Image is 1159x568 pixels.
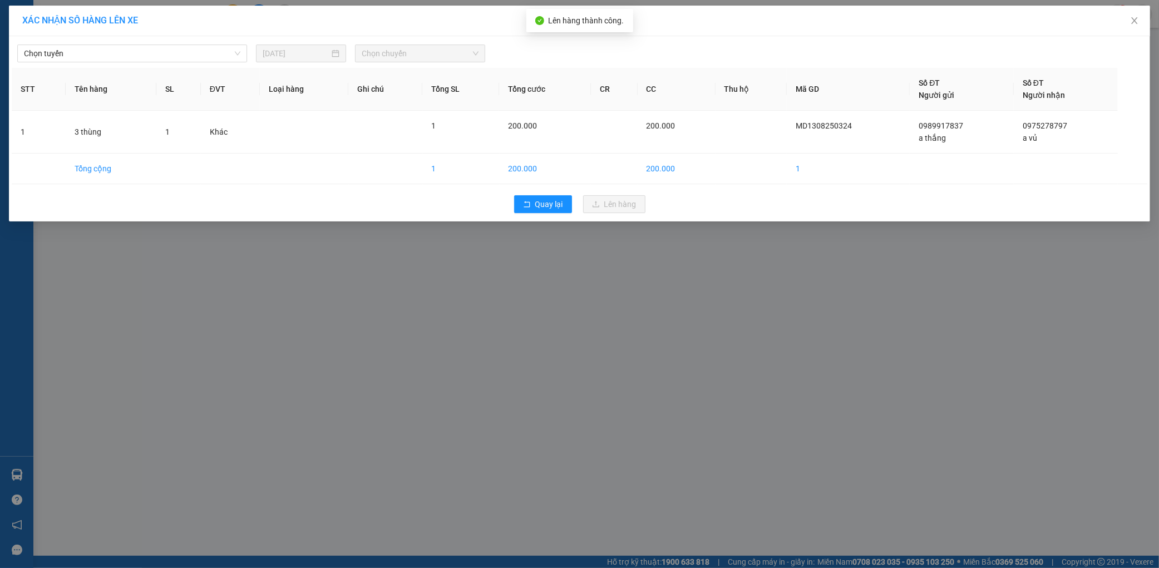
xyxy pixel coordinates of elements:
[787,154,910,184] td: 1
[260,68,348,111] th: Loại hàng
[796,121,852,130] span: MD1308250324
[362,45,479,62] span: Chọn chuyến
[583,195,645,213] button: uploadLên hàng
[165,127,170,136] span: 1
[591,68,637,111] th: CR
[787,68,910,111] th: Mã GD
[919,78,940,87] span: Số ĐT
[499,154,591,184] td: 200.000
[12,68,66,111] th: STT
[431,121,436,130] span: 1
[66,68,156,111] th: Tên hàng
[514,195,572,213] button: rollbackQuay lại
[1023,121,1067,130] span: 0975278797
[1023,91,1065,100] span: Người nhận
[348,68,422,111] th: Ghi chú
[919,91,954,100] span: Người gửi
[1023,134,1037,142] span: a vủ
[638,154,716,184] td: 200.000
[12,111,66,154] td: 1
[919,134,946,142] span: a thắng
[156,68,201,111] th: SL
[24,45,240,62] span: Chọn tuyến
[716,68,787,111] th: Thu hộ
[647,121,675,130] span: 200.000
[508,121,537,130] span: 200.000
[535,16,544,25] span: check-circle
[263,47,330,60] input: 13/08/2025
[422,154,499,184] td: 1
[535,198,563,210] span: Quay lại
[66,154,156,184] td: Tổng cộng
[919,121,963,130] span: 0989917837
[1023,78,1044,87] span: Số ĐT
[201,68,260,111] th: ĐVT
[66,111,156,154] td: 3 thùng
[422,68,499,111] th: Tổng SL
[499,68,591,111] th: Tổng cước
[638,68,716,111] th: CC
[22,15,138,26] span: XÁC NHẬN SỐ HÀNG LÊN XE
[1119,6,1150,37] button: Close
[549,16,624,25] span: Lên hàng thành công.
[201,111,260,154] td: Khác
[523,200,531,209] span: rollback
[1130,16,1139,25] span: close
